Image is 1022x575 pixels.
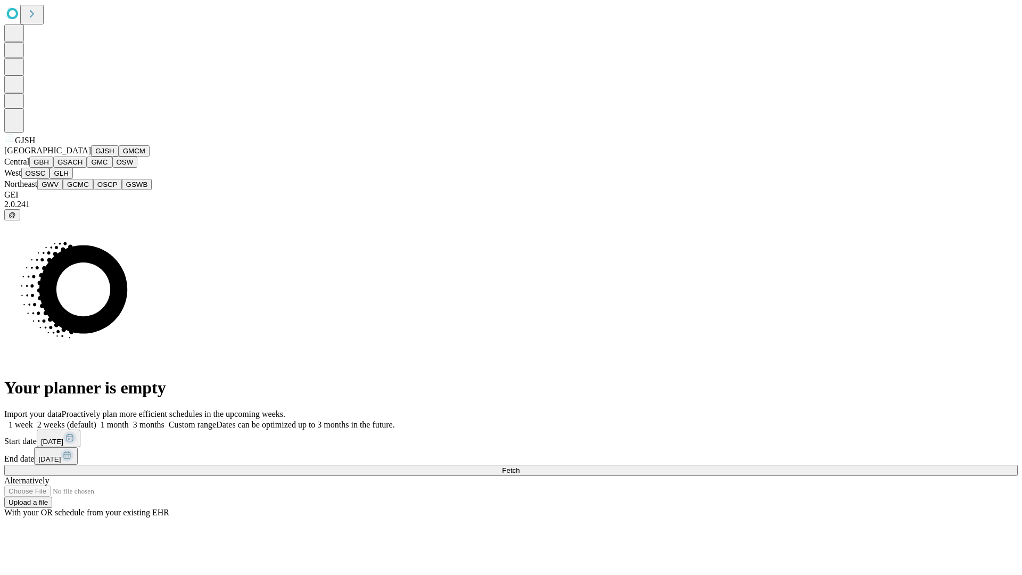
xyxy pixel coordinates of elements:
[9,211,16,219] span: @
[34,447,78,465] button: [DATE]
[4,168,21,177] span: West
[37,430,80,447] button: [DATE]
[91,145,119,157] button: GJSH
[119,145,150,157] button: GMCM
[4,157,29,166] span: Central
[4,409,62,418] span: Import your data
[4,378,1018,398] h1: Your planner is empty
[122,179,152,190] button: GSWB
[21,168,50,179] button: OSSC
[4,508,169,517] span: With your OR schedule from your existing EHR
[112,157,138,168] button: OSW
[4,179,37,188] span: Northeast
[37,179,63,190] button: GWV
[4,465,1018,476] button: Fetch
[93,179,122,190] button: OSCP
[4,497,52,508] button: Upload a file
[87,157,112,168] button: GMC
[4,430,1018,447] div: Start date
[15,136,35,145] span: GJSH
[37,420,96,429] span: 2 weeks (default)
[169,420,216,429] span: Custom range
[133,420,164,429] span: 3 months
[38,455,61,463] span: [DATE]
[4,146,91,155] span: [GEOGRAPHIC_DATA]
[502,466,520,474] span: Fetch
[29,157,53,168] button: GBH
[50,168,72,179] button: GLH
[63,179,93,190] button: GCMC
[4,190,1018,200] div: GEI
[4,447,1018,465] div: End date
[9,420,33,429] span: 1 week
[53,157,87,168] button: GSACH
[41,438,63,446] span: [DATE]
[4,200,1018,209] div: 2.0.241
[216,420,394,429] span: Dates can be optimized up to 3 months in the future.
[101,420,129,429] span: 1 month
[62,409,285,418] span: Proactively plan more efficient schedules in the upcoming weeks.
[4,209,20,220] button: @
[4,476,49,485] span: Alternatively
